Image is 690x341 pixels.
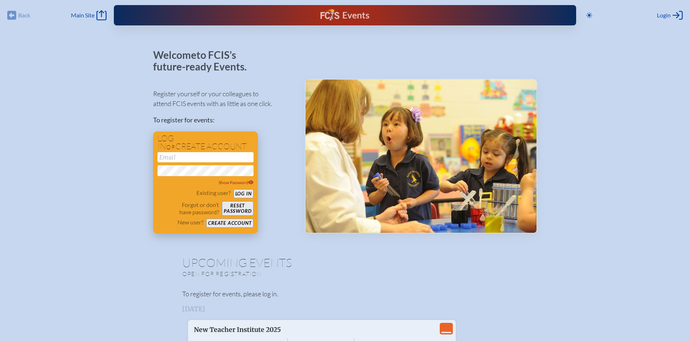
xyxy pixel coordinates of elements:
p: New user? [178,219,203,226]
h3: [DATE] [182,305,508,313]
span: or [166,143,175,151]
img: Events [306,80,537,233]
p: Open for registration [182,270,374,277]
div: FCIS Events — Future ready [241,9,449,22]
a: Main Site [71,10,107,20]
p: New Teacher Institute 2025 [194,326,377,334]
span: Main Site [71,12,95,19]
p: Register yourself or your colleagues to attend FCIS events with as little as one click. [153,89,293,109]
button: Resetpassword [222,201,253,216]
button: Log in [234,189,254,198]
h1: Log in create account [157,134,254,151]
p: Forgot or don’t have password? [157,201,219,216]
p: Welcome to FCIS’s future-ready Events. [153,49,255,72]
input: Email [157,152,254,162]
h1: Upcoming Events [182,257,508,268]
p: To register for events: [153,115,293,125]
span: Login [657,12,671,19]
button: Create account [206,219,253,228]
span: Show Password [219,180,254,185]
p: To register for events, please log in. [182,289,508,299]
p: Existing user? [196,189,231,196]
